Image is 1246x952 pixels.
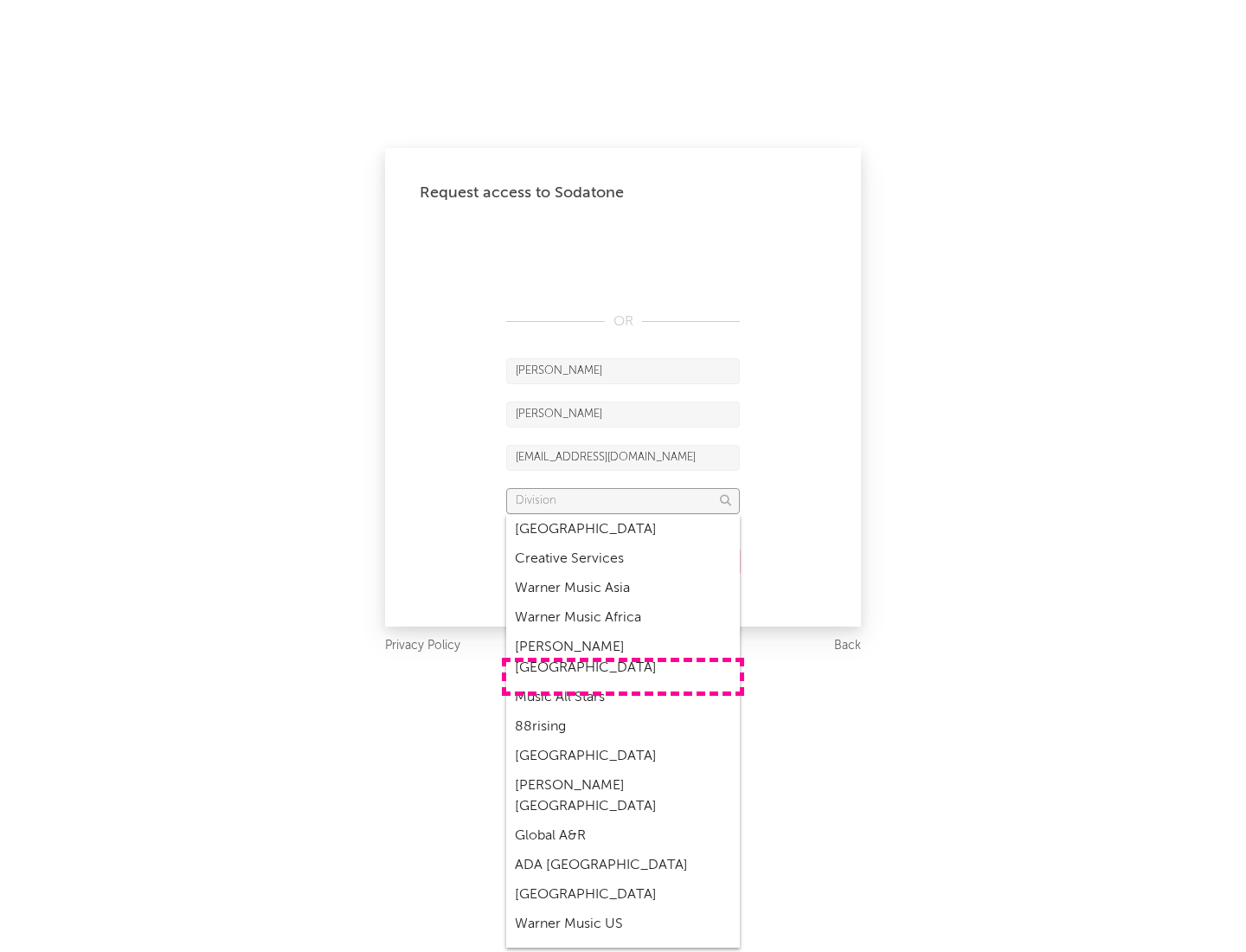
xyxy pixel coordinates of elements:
[385,635,460,657] a: Privacy Policy
[506,515,740,544] div: [GEOGRAPHIC_DATA]
[506,633,740,683] div: [PERSON_NAME] [GEOGRAPHIC_DATA]
[506,488,740,514] input: Division
[506,821,740,851] div: Global A&R
[506,358,740,384] input: First Name
[506,712,740,742] div: 88rising
[506,574,740,603] div: Warner Music Asia
[506,910,740,939] div: Warner Music US
[506,880,740,910] div: [GEOGRAPHIC_DATA]
[834,635,861,657] a: Back
[506,683,740,712] div: Music All Stars
[420,183,826,203] div: Request access to Sodatone
[506,603,740,633] div: Warner Music Africa
[506,742,740,771] div: [GEOGRAPHIC_DATA]
[506,445,740,471] input: Email
[506,544,740,574] div: Creative Services
[506,402,740,428] input: Last Name
[506,771,740,821] div: [PERSON_NAME] [GEOGRAPHIC_DATA]
[506,312,740,332] div: OR
[506,851,740,880] div: ADA [GEOGRAPHIC_DATA]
